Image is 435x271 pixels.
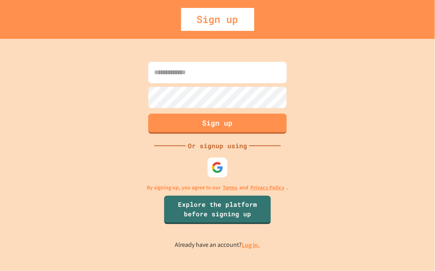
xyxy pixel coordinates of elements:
p: By signing up, you agree to our and . [147,183,288,192]
div: Or signup using [186,141,249,151]
div: Sign up [181,8,254,31]
a: Log in. [242,241,260,249]
button: Sign up [148,114,287,134]
a: Explore the platform before signing up [164,196,271,224]
a: Privacy Policy [251,183,285,192]
img: google-icon.svg [212,162,223,174]
a: Terms [223,183,238,192]
p: Already have an account? [175,240,260,250]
